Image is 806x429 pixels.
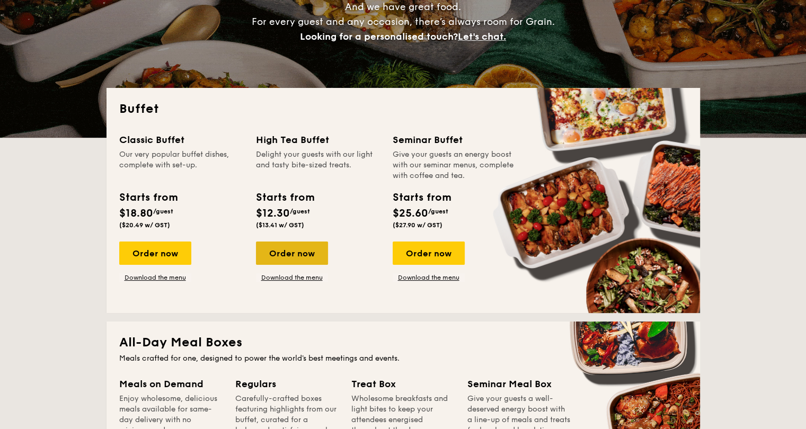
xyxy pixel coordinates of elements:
h2: All-Day Meal Boxes [119,334,687,351]
div: Meals on Demand [119,377,223,391]
h2: Buffet [119,101,687,118]
span: /guest [153,208,173,215]
div: Give your guests an energy boost with our seminar menus, complete with coffee and tea. [393,149,517,181]
div: High Tea Buffet [256,132,380,147]
div: Meals crafted for one, designed to power the world's best meetings and events. [119,353,687,364]
a: Download the menu [256,273,328,282]
div: Treat Box [351,377,455,391]
a: Download the menu [119,273,191,282]
span: Let's chat. [458,31,506,42]
span: $25.60 [393,207,428,220]
div: Order now [256,242,328,265]
div: Order now [119,242,191,265]
div: Starts from [119,190,177,205]
div: Starts from [256,190,314,205]
div: Our very popular buffet dishes, complete with set-up. [119,149,243,181]
span: Looking for a personalised touch? [300,31,458,42]
span: /guest [290,208,310,215]
div: Seminar Meal Box [467,377,571,391]
div: Classic Buffet [119,132,243,147]
span: And we have great food. For every guest and any occasion, there’s always room for Grain. [252,1,555,42]
span: $18.80 [119,207,153,220]
span: ($27.90 w/ GST) [393,221,442,229]
div: Order now [393,242,465,265]
div: Starts from [393,190,450,205]
span: $12.30 [256,207,290,220]
span: /guest [428,208,448,215]
span: ($20.49 w/ GST) [119,221,170,229]
div: Delight your guests with our light and tasty bite-sized treats. [256,149,380,181]
span: ($13.41 w/ GST) [256,221,304,229]
a: Download the menu [393,273,465,282]
div: Regulars [235,377,339,391]
div: Seminar Buffet [393,132,517,147]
